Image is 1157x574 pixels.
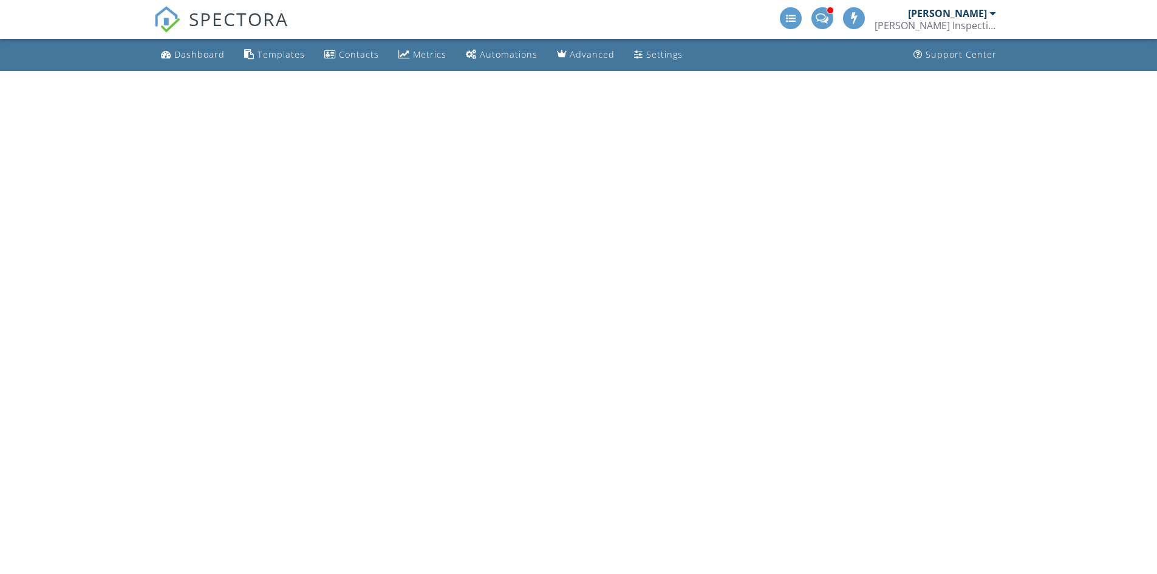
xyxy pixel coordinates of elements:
[154,16,288,42] a: SPECTORA
[570,49,615,60] div: Advanced
[156,44,230,66] a: Dashboard
[154,6,180,33] img: The Best Home Inspection Software - Spectora
[646,49,683,60] div: Settings
[339,49,379,60] div: Contacts
[908,7,987,19] div: [PERSON_NAME]
[909,44,1002,66] a: Support Center
[189,6,288,32] span: SPECTORA
[926,49,997,60] div: Support Center
[239,44,310,66] a: Templates
[413,49,446,60] div: Metrics
[629,44,688,66] a: Settings
[319,44,384,66] a: Contacts
[480,49,538,60] div: Automations
[552,44,619,66] a: Advanced
[258,49,305,60] div: Templates
[174,49,225,60] div: Dashboard
[394,44,451,66] a: Metrics
[875,19,996,32] div: Scharf Inspections
[461,44,542,66] a: Automations (Basic)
